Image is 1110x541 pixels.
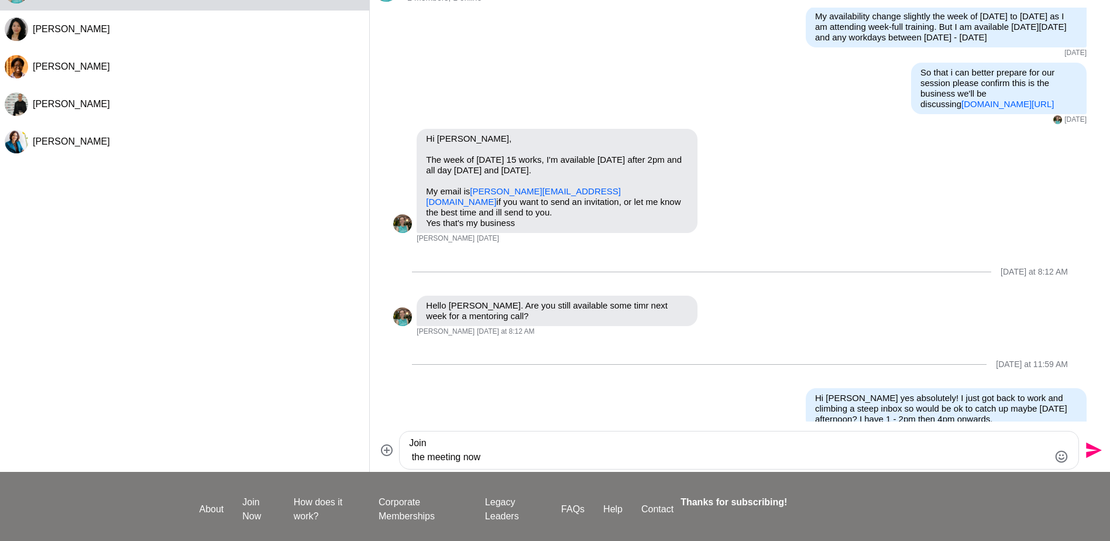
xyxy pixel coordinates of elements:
[815,11,1077,43] p: My availability change slightly the week of [DATE] to [DATE] as I am attending week-full training...
[1064,115,1087,125] time: 2025-09-02T06:29:44.305Z
[920,67,1077,109] p: So that i can better prepare for our session please confirm this is the business we'll be discussing
[961,99,1054,109] a: [DOMAIN_NAME][URL]
[5,130,28,153] img: V
[393,307,412,326] img: L
[477,327,534,337] time: 2025-09-12T22:12:20.709Z
[632,502,683,516] a: Contact
[426,133,688,144] p: Hi [PERSON_NAME],
[477,234,499,244] time: 2025-09-02T10:11:16.576Z
[417,327,475,337] span: [PERSON_NAME]
[1001,267,1068,277] div: [DATE] at 8:12 AM
[33,99,110,109] span: [PERSON_NAME]
[409,436,1049,464] textarea: Type your message
[417,234,475,244] span: [PERSON_NAME]
[33,136,110,146] span: [PERSON_NAME]
[1053,115,1062,124] div: Laura Aston
[426,300,688,321] p: Hello [PERSON_NAME]. Are you still available some timr next week for a mentoring call?
[1054,450,1068,464] button: Emoji picker
[393,214,412,233] div: Laura Aston
[33,24,110,34] span: [PERSON_NAME]
[1079,437,1105,464] button: Send
[284,495,369,523] a: How does it work?
[426,218,688,228] p: Yes that's my business
[5,130,28,153] div: Vicki Abraham
[393,214,412,233] img: L
[552,502,594,516] a: FAQs
[1064,49,1087,58] time: 2025-09-02T06:27:05.302Z
[681,495,903,509] h4: Thanks for subscribing!
[5,93,28,116] img: A
[190,502,233,516] a: About
[426,155,688,176] p: The week of [DATE] 15 works, I'm available [DATE] after 2pm and all day [DATE] and [DATE].
[5,93,28,116] div: Ashlea
[426,186,621,207] a: [PERSON_NAME][EMAIL_ADDRESS][DOMAIN_NAME]
[33,61,110,71] span: [PERSON_NAME]
[426,186,688,218] p: My email is if you want to send an invitation, or let me know the best time and ill send to you.
[233,495,284,523] a: Join Now
[5,18,28,41] img: R
[815,393,1077,424] p: Hi [PERSON_NAME] yes absolutely! I just got back to work and climbing a steep inbox so would be o...
[5,18,28,41] div: Ruojing Liu
[5,55,28,78] div: Sharon Brine
[393,307,412,326] div: Laura Aston
[476,495,552,523] a: Legacy Leaders
[594,502,632,516] a: Help
[1053,115,1062,124] img: L
[996,359,1068,369] div: [DATE] at 11:59 AM
[5,55,28,78] img: S
[369,495,476,523] a: Corporate Memberships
